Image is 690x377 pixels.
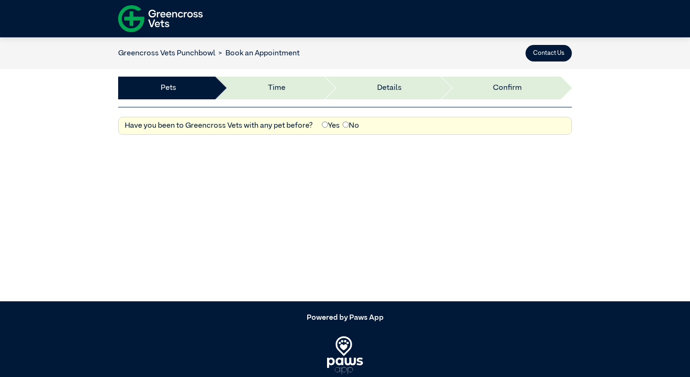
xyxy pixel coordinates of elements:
a: Greencross Vets Punchbowl [118,50,216,57]
label: Yes [322,120,340,132]
img: f-logo [118,2,203,35]
img: PawsApp [327,336,363,374]
button: Contact Us [526,45,572,61]
label: No [343,120,359,132]
a: Pets [161,82,176,94]
h5: Powered by Paws App [118,314,572,323]
nav: breadcrumb [118,48,300,59]
input: Yes [322,122,328,128]
li: Book an Appointment [216,48,300,59]
label: Have you been to Greencross Vets with any pet before? [125,120,313,132]
input: No [343,122,349,128]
